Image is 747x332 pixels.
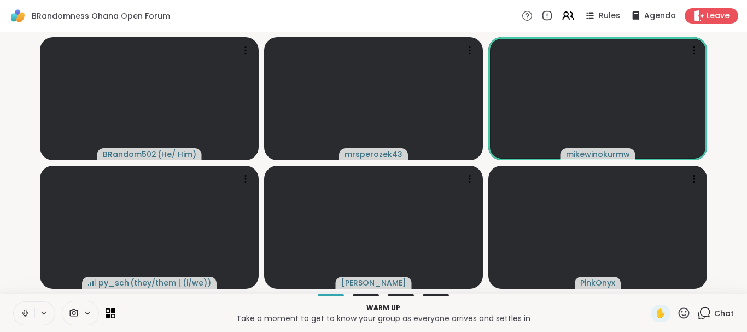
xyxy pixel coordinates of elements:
[122,303,644,313] p: Warm up
[130,277,211,288] span: ( they/them | (i/we) )
[157,149,196,160] span: ( He/ Him )
[98,277,129,288] span: py_sch
[566,149,630,160] span: mikewinokurmw
[341,277,406,288] span: [PERSON_NAME]
[122,313,644,324] p: Take a moment to get to know your group as everyone arrives and settles in
[580,277,615,288] span: PinkOnyx
[9,7,27,25] img: ShareWell Logomark
[655,307,666,320] span: ✋
[644,10,676,21] span: Agenda
[32,10,170,21] span: BRandomness Ohana Open Forum
[707,10,730,21] span: Leave
[103,149,156,160] span: BRandom502
[599,10,620,21] span: Rules
[714,308,734,319] span: Chat
[345,149,402,160] span: mrsperozek43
